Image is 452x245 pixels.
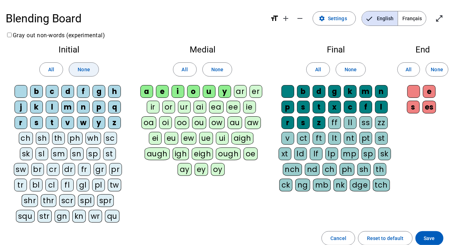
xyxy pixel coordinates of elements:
[341,147,359,160] div: mp
[36,132,49,145] div: sh
[11,45,127,54] h2: Initial
[173,147,189,160] div: igh
[315,65,321,74] span: All
[203,85,216,98] div: u
[72,210,86,223] div: kn
[30,179,43,191] div: bl
[164,132,178,145] div: eu
[93,116,105,129] div: y
[92,179,105,191] div: pl
[14,163,28,176] div: sw
[281,101,294,113] div: p
[6,7,264,30] h1: Blending Board
[30,85,43,98] div: b
[250,85,262,98] div: er
[159,116,172,129] div: oi
[228,116,242,129] div: au
[41,194,56,207] div: thr
[211,163,225,176] div: oy
[375,116,388,129] div: zz
[431,65,443,74] span: None
[362,147,375,160] div: sp
[147,101,160,113] div: ir
[140,85,153,98] div: a
[432,11,446,26] button: Enter full screen
[20,147,33,160] div: sk
[234,85,247,98] div: ar
[344,132,357,145] div: nt
[244,147,258,160] div: oe
[313,11,356,26] button: Settings
[344,85,357,98] div: k
[181,132,196,145] div: ew
[209,101,224,113] div: ea
[216,132,229,145] div: ui
[162,101,175,113] div: or
[328,132,341,145] div: lt
[47,163,60,176] div: cr
[178,163,192,176] div: ay
[373,179,390,191] div: tch
[199,132,213,145] div: ue
[51,147,67,160] div: sm
[109,163,122,176] div: pr
[319,15,325,22] mat-icon: settings
[362,11,426,26] mat-button-toggle-group: Language selection
[330,234,346,243] span: Cancel
[149,132,162,145] div: ei
[345,65,357,74] span: None
[423,85,436,98] div: e
[7,33,12,37] input: Gray out non-words (experimental)
[87,147,100,160] div: sp
[281,116,294,129] div: r
[14,179,27,191] div: tr
[359,116,372,129] div: ss
[336,62,365,77] button: None
[103,147,116,160] div: st
[278,45,394,54] h2: Final
[357,163,371,176] div: sh
[323,163,337,176] div: ch
[245,116,261,129] div: aw
[46,85,58,98] div: c
[211,65,223,74] span: None
[344,101,357,113] div: c
[313,116,325,129] div: z
[424,234,435,243] span: Save
[61,85,74,98] div: d
[45,179,58,191] div: cl
[279,11,293,26] button: Increase font size
[209,116,225,129] div: ow
[216,147,241,160] div: ough
[328,101,341,113] div: x
[69,62,99,77] button: None
[279,179,292,191] div: ck
[328,85,341,98] div: g
[104,132,117,145] div: sc
[359,85,372,98] div: m
[297,85,310,98] div: b
[85,132,101,145] div: wh
[195,163,208,176] div: ey
[48,65,54,74] span: All
[194,101,206,113] div: ai
[156,85,169,98] div: e
[175,116,189,129] div: oo
[231,132,253,145] div: aigh
[270,14,279,23] mat-icon: format_size
[296,14,304,23] mat-icon: remove
[46,116,58,129] div: t
[406,65,412,74] span: All
[202,62,232,77] button: None
[39,62,63,77] button: All
[78,163,91,176] div: fr
[306,62,330,77] button: All
[138,45,267,54] h2: Medial
[423,101,436,113] div: es
[359,101,372,113] div: f
[359,132,372,145] div: pt
[334,179,347,191] div: nk
[173,62,197,77] button: All
[78,65,90,74] span: None
[108,101,121,113] div: q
